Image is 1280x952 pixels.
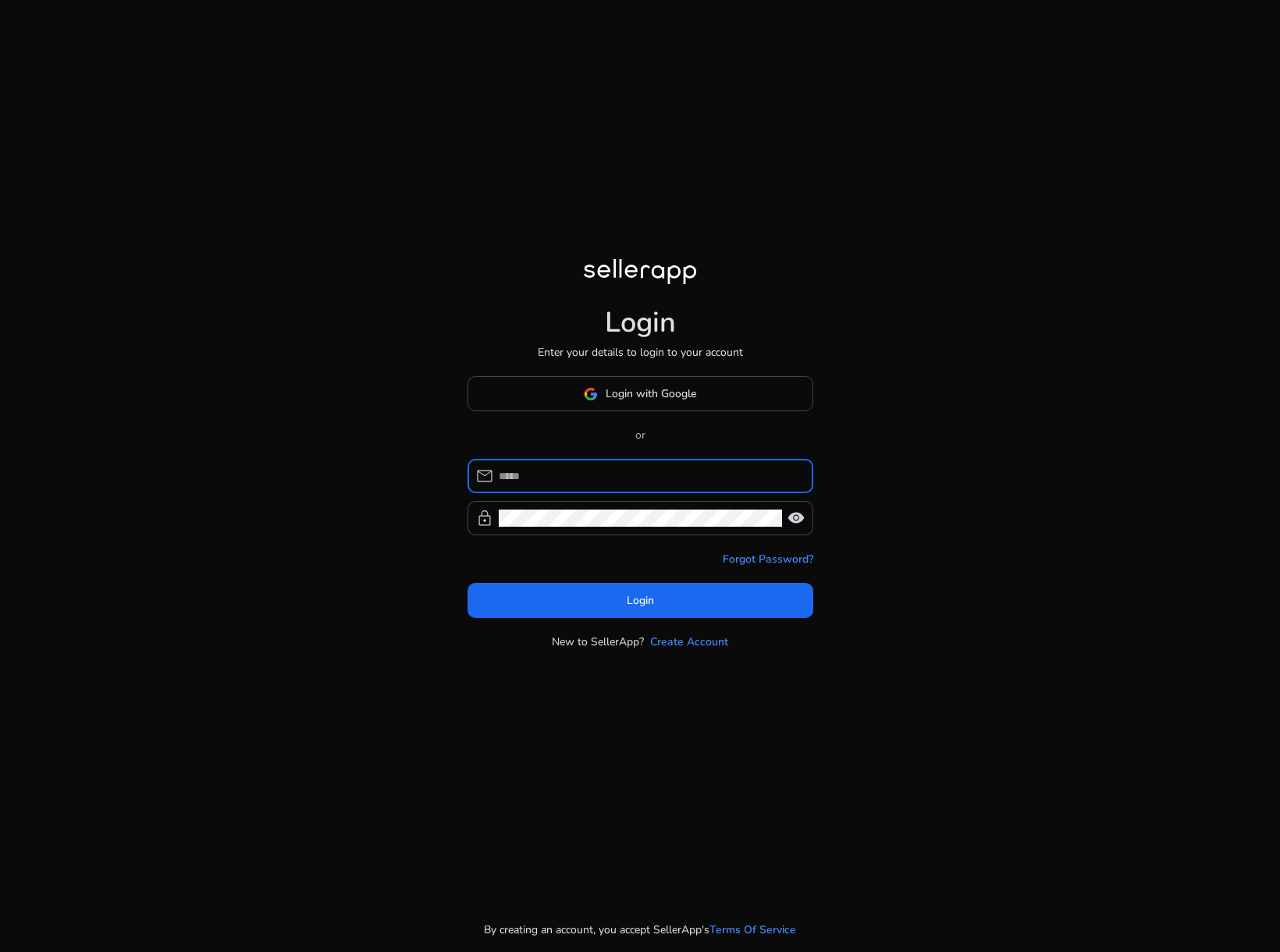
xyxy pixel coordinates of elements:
h1: Login [605,306,676,339]
span: Login with Google [606,385,696,402]
button: Login with Google [468,376,813,411]
p: Enter your details to login to your account [538,344,743,361]
p: or [468,427,813,443]
a: Create Account [650,634,728,650]
a: Forgot Password? [723,551,813,567]
span: lock [475,509,494,528]
span: mail [475,467,494,485]
span: visibility [787,509,805,528]
button: Login [468,583,813,618]
img: google-logo.svg [584,387,598,401]
a: Terms Of Service [709,922,796,938]
p: New to SellerApp? [552,634,644,650]
span: Login [627,592,654,609]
